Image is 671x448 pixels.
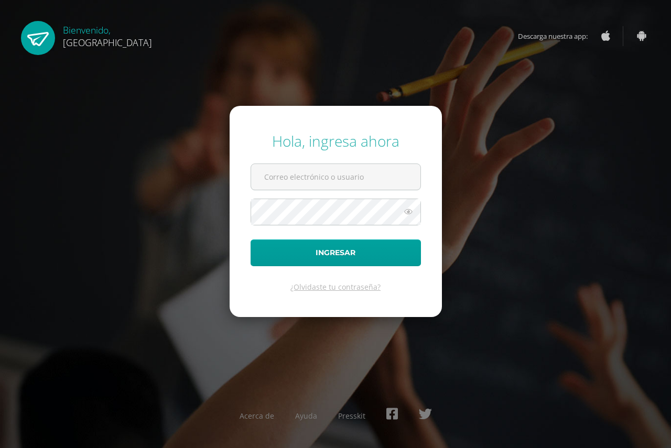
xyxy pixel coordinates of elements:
div: Hola, ingresa ahora [251,131,421,151]
div: Bienvenido, [63,21,152,49]
span: [GEOGRAPHIC_DATA] [63,36,152,49]
a: Ayuda [295,411,317,421]
span: Descarga nuestra app: [518,26,598,46]
button: Ingresar [251,239,421,266]
a: Acerca de [240,411,274,421]
a: ¿Olvidaste tu contraseña? [290,282,381,292]
a: Presskit [338,411,365,421]
input: Correo electrónico o usuario [251,164,420,190]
